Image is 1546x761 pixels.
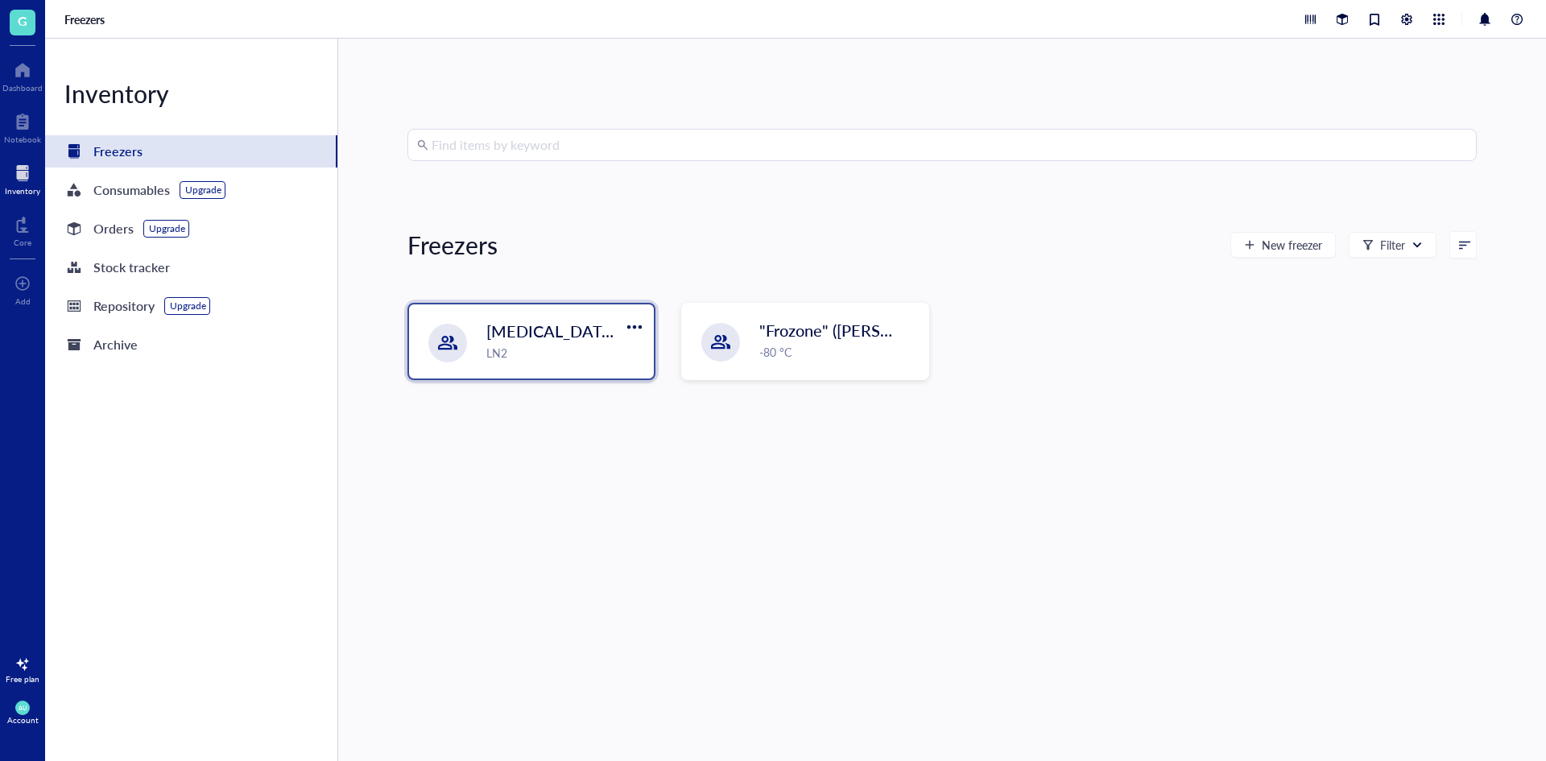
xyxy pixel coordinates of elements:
[15,296,31,306] div: Add
[1380,236,1405,254] div: Filter
[45,329,337,361] a: Archive
[5,186,40,196] div: Inventory
[45,174,337,206] a: ConsumablesUpgrade
[93,333,138,356] div: Archive
[1230,232,1336,258] button: New freezer
[486,344,644,362] div: LN2
[45,77,337,110] div: Inventory
[6,674,39,684] div: Free plan
[170,300,206,312] div: Upgrade
[759,343,919,361] div: -80 °C
[19,705,27,712] span: AU
[2,57,43,93] a: Dashboard
[2,83,43,93] div: Dashboard
[45,135,337,168] a: Freezers
[14,212,31,247] a: Core
[7,715,39,725] div: Account
[1262,238,1322,251] span: New freezer
[93,295,155,317] div: Repository
[407,229,498,261] div: Freezers
[93,140,143,163] div: Freezers
[93,179,170,201] div: Consumables
[93,217,134,240] div: Orders
[64,12,108,27] a: Freezers
[14,238,31,247] div: Core
[759,319,1106,341] span: "Frozone" ([PERSON_NAME]/[PERSON_NAME])
[5,160,40,196] a: Inventory
[4,109,41,144] a: Notebook
[45,290,337,322] a: RepositoryUpgrade
[93,256,170,279] div: Stock tracker
[149,222,185,235] div: Upgrade
[185,184,221,196] div: Upgrade
[4,134,41,144] div: Notebook
[18,10,27,31] span: G
[486,320,953,342] span: [MEDICAL_DATA] Storage ([PERSON_NAME]/[PERSON_NAME])
[45,213,337,245] a: OrdersUpgrade
[45,251,337,283] a: Stock tracker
